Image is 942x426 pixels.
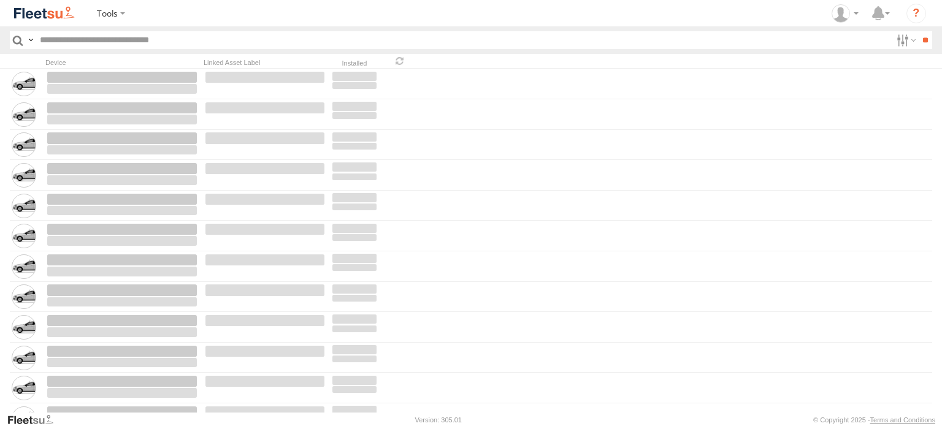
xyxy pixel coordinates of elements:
i: ? [906,4,926,23]
div: © Copyright 2025 - [813,416,935,424]
a: Terms and Conditions [870,416,935,424]
div: Linked Asset Label [204,58,326,67]
span: Refresh [392,55,407,67]
label: Search Query [26,31,36,49]
label: Search Filter Options [892,31,918,49]
img: fleetsu-logo-horizontal.svg [12,5,76,21]
a: Visit our Website [7,414,63,426]
div: Version: 305.01 [415,416,462,424]
div: Installed [331,61,378,67]
div: Device [45,58,199,67]
div: Nyle Hefron [827,4,863,23]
